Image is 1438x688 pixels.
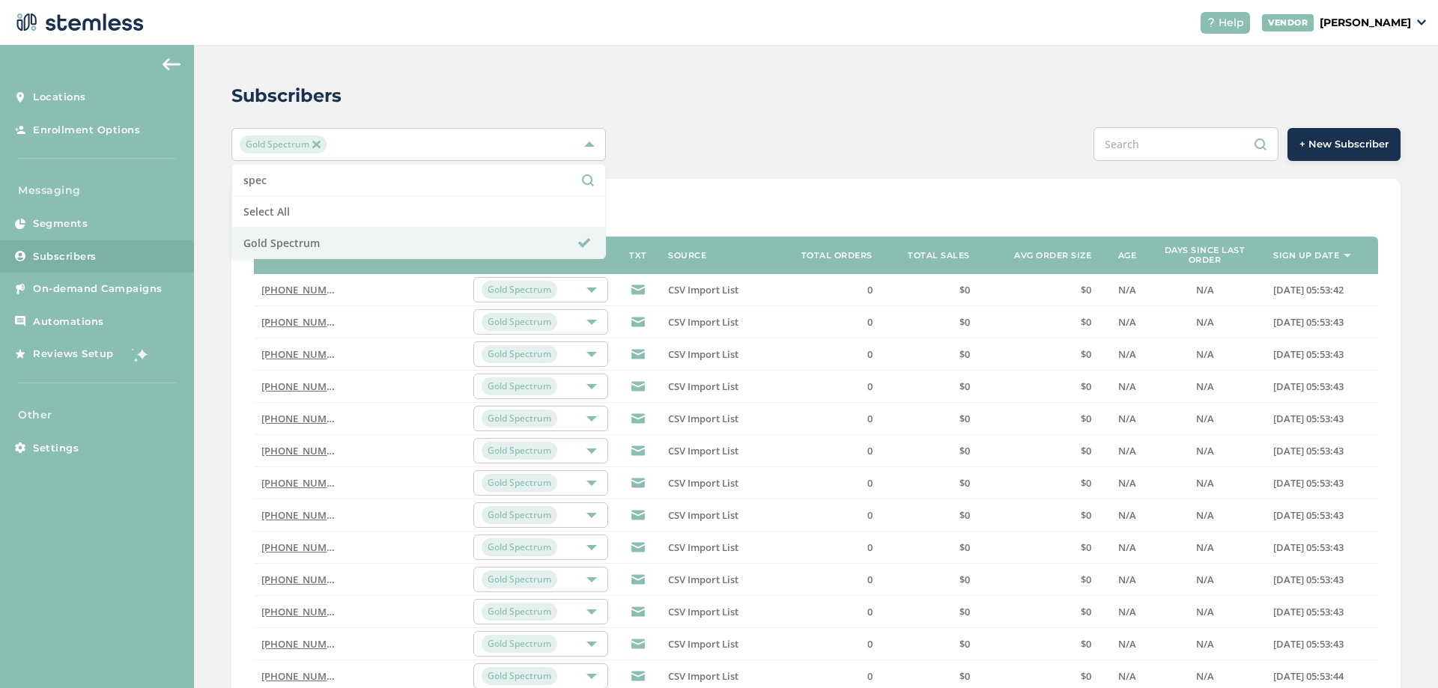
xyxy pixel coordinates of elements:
span: N/A [1196,605,1214,618]
span: CSV Import List [668,476,738,490]
label: 0 [790,348,873,361]
label: 2025-07-04 05:53:44 [1273,670,1371,683]
span: Reviews Setup [33,347,114,362]
span: N/A [1118,347,1136,361]
span: 0 [867,347,873,361]
span: N/A [1196,476,1214,490]
label: (423) 707-5216 [261,573,336,586]
label: N/A [1151,606,1258,618]
label: $0 [888,316,970,329]
label: $0 [888,348,970,361]
span: CSV Import List [668,412,738,425]
label: 2025-07-04 05:53:43 [1273,316,1371,329]
label: Days since last order [1151,246,1258,265]
span: CSV Import List [668,444,738,457]
label: $0 [888,573,970,586]
span: $0 [1081,476,1091,490]
span: Gold Spectrum [482,635,557,653]
label: $0 [985,638,1092,651]
label: (423) 742-5738 [261,477,336,490]
label: N/A [1151,316,1258,329]
span: $0 [959,573,970,586]
label: (423) 217-8425 [261,670,336,683]
label: N/A [1151,477,1258,490]
label: 0 [790,606,873,618]
span: Gold Spectrum [482,281,557,299]
label: CSV Import List [668,541,775,554]
span: N/A [1118,605,1136,618]
span: CSV Import List [668,283,738,296]
label: $0 [985,509,1092,522]
label: $0 [985,413,1092,425]
span: Automations [33,314,104,329]
span: [DATE] 05:53:43 [1273,476,1344,490]
label: 0 [790,573,873,586]
span: 0 [867,444,873,457]
label: $0 [888,445,970,457]
span: [DATE] 05:53:43 [1273,412,1344,425]
label: 2025-07-04 05:53:43 [1273,541,1371,554]
span: Gold Spectrum [482,570,557,588]
label: CSV Import List [668,413,775,425]
label: Total sales [908,251,970,261]
span: Gold Spectrum [482,603,557,621]
a: [PHONE_NUMBER] [261,476,348,490]
label: $0 [888,413,970,425]
h2: Subscribers [231,82,342,109]
span: N/A [1196,347,1214,361]
img: icon-help-white-03924b79.svg [1207,18,1216,27]
label: Source [668,251,706,261]
label: $0 [985,348,1092,361]
span: $0 [959,283,970,296]
span: Gold Spectrum [482,345,557,363]
label: CSV Import List [668,316,775,329]
label: CSV Import List [668,445,775,457]
span: N/A [1196,508,1214,522]
label: (423) 251-1099 [261,316,336,329]
span: Settings [33,441,79,456]
label: 0 [790,413,873,425]
label: 2025-07-04 05:53:42 [1273,284,1371,296]
label: (423) 813-4745 [261,509,336,522]
label: CSV Import List [668,573,775,586]
label: (423) 213-5526 [261,284,336,296]
span: N/A [1118,573,1136,586]
label: 2025-07-04 05:53:43 [1273,348,1371,361]
span: Gold Spectrum [240,136,326,153]
label: 0 [790,509,873,522]
label: $0 [888,380,970,393]
label: 0 [790,284,873,296]
label: $0 [888,638,970,651]
label: Age [1118,251,1137,261]
label: CSV Import List [668,670,775,683]
span: [DATE] 05:53:43 [1273,380,1344,393]
span: + New Subscriber [1299,137,1389,152]
span: $0 [959,347,970,361]
label: 0 [790,541,873,554]
img: logo-dark-0685b13c.svg [12,7,144,37]
label: 2025-07-04 05:53:43 [1273,573,1371,586]
label: N/A [1151,638,1258,651]
span: N/A [1196,315,1214,329]
span: [DATE] 05:53:43 [1273,315,1344,329]
span: N/A [1196,541,1214,554]
span: $0 [1081,573,1091,586]
span: $0 [1081,315,1091,329]
span: 0 [867,412,873,425]
a: [PHONE_NUMBER] [261,444,348,457]
li: Select All [232,196,605,228]
span: [DATE] 05:53:43 [1273,444,1344,457]
span: [DATE] 05:53:43 [1273,508,1344,522]
iframe: Chat Widget [1363,616,1438,688]
span: CSV Import List [668,573,738,586]
span: $0 [1081,508,1091,522]
label: $0 [985,445,1092,457]
span: [DATE] 05:53:44 [1273,669,1344,683]
img: icon_down-arrow-small-66adaf34.svg [1417,19,1426,25]
span: [DATE] 05:53:43 [1273,637,1344,651]
label: 0 [790,445,873,457]
span: Locations [33,90,86,105]
label: N/A [1151,445,1258,457]
a: [PHONE_NUMBER] [261,605,348,618]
